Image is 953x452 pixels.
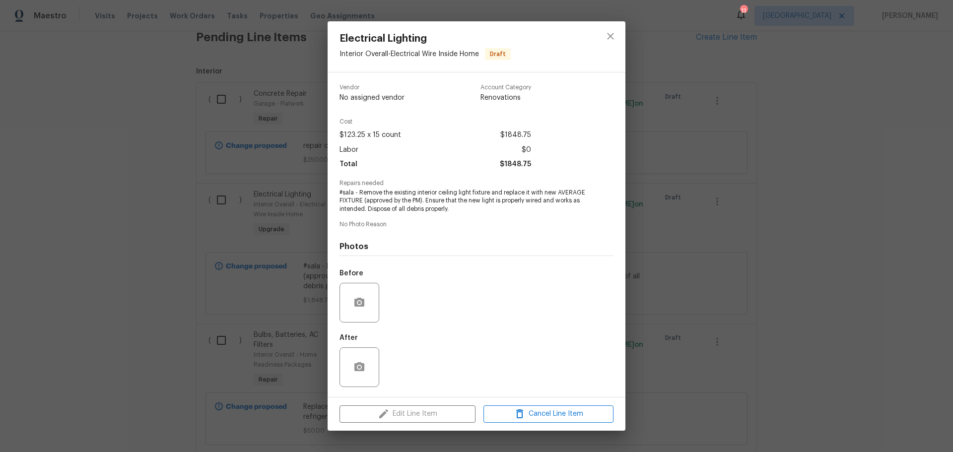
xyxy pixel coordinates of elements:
[480,84,531,91] span: Account Category
[740,6,747,16] div: 11
[500,128,531,142] span: $1848.75
[340,143,358,157] span: Labor
[340,93,405,103] span: No assigned vendor
[486,408,611,420] span: Cancel Line Item
[500,157,531,172] span: $1848.75
[340,270,363,277] h5: Before
[480,93,531,103] span: Renovations
[340,221,613,228] span: No Photo Reason
[340,189,586,213] span: #sala - Remove the existing interior ceiling light fixture and replace it with new AVERAGE FIXTUR...
[486,49,510,59] span: Draft
[483,405,613,423] button: Cancel Line Item
[340,33,511,44] span: Electrical Lighting
[340,128,401,142] span: $123.25 x 15 count
[599,24,622,48] button: close
[340,51,479,58] span: Interior Overall - Electrical Wire Inside Home
[340,180,613,187] span: Repairs needed
[522,143,531,157] span: $0
[340,334,358,341] h5: After
[340,242,613,252] h4: Photos
[340,119,531,125] span: Cost
[340,84,405,91] span: Vendor
[340,157,357,172] span: Total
